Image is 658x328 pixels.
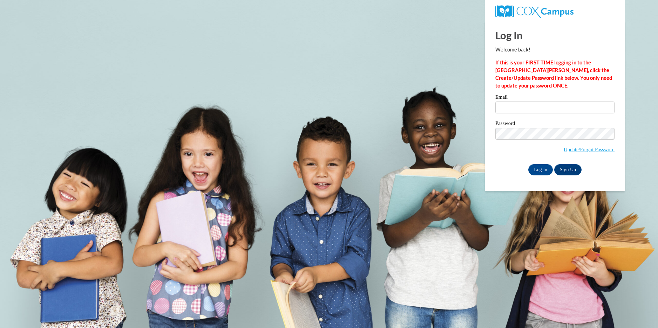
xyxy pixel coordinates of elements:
img: COX Campus [495,5,574,18]
label: Password [495,121,615,128]
a: Update/Forgot Password [564,147,615,152]
a: Sign Up [554,164,582,175]
input: Log In [528,164,553,175]
h1: Log In [495,28,615,42]
strong: If this is your FIRST TIME logging in to the [GEOGRAPHIC_DATA][PERSON_NAME], click the Create/Upd... [495,60,612,89]
label: Email [495,95,615,102]
a: COX Campus [495,8,574,14]
p: Welcome back! [495,46,615,54]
